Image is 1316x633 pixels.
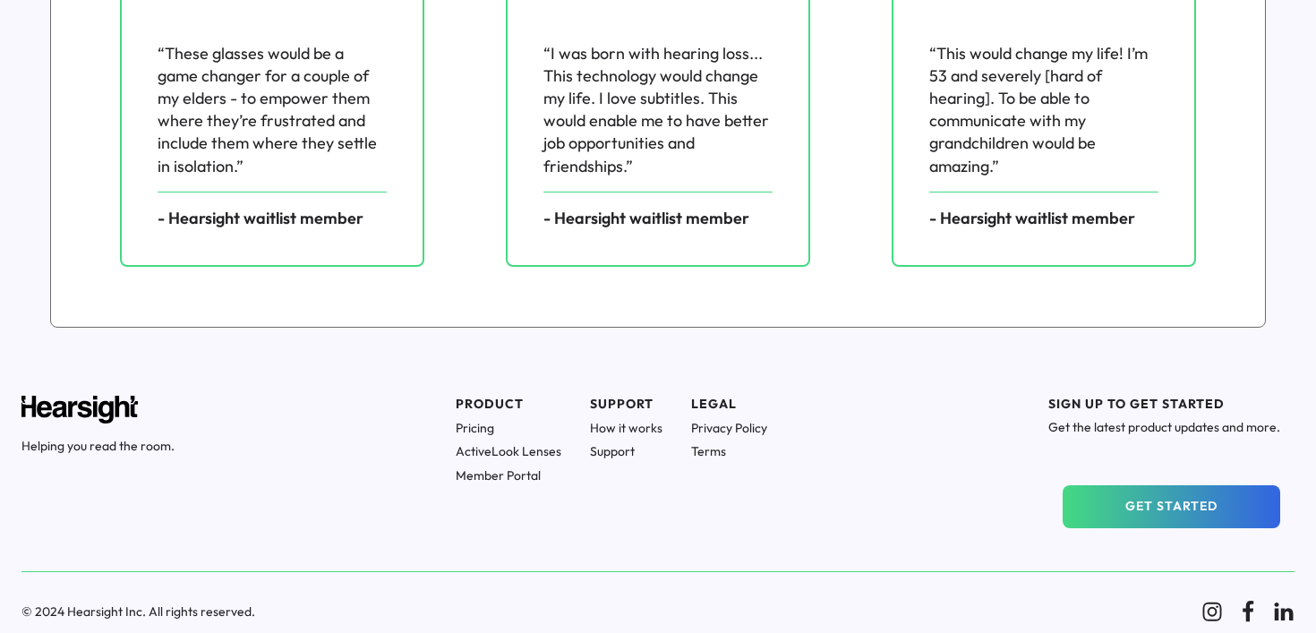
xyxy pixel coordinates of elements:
div: - Hearsight waitlist member [929,207,1135,229]
div: - Hearsight waitlist member [543,207,749,229]
h1: Terms [691,443,767,459]
h1: SIGN UP TO GET STARTED [1048,396,1280,412]
div: “This would change my life! I’m 53 and severely [hard of hearing]. To be able to communicate with... [929,42,1158,177]
h1: How it works [590,420,662,436]
div: LEGAL [691,396,767,414]
h1: Pricing [456,420,561,436]
div: - Hearsight waitlist member [158,207,363,229]
button: GET STARTED [1063,485,1280,528]
h1: Privacy Policy [691,420,767,436]
div: “These glasses would be a game changer for a couple of my elders - to empower them where they’re ... [158,42,387,177]
div: PRODUCT [456,396,561,414]
div: SUPPORT [590,396,662,414]
div: “I was born with hearing loss... This technology would change my life. I love subtitles. This wou... [543,42,773,177]
h1: Member Portal [456,467,561,483]
h1: ActiveLook Lenses [456,443,561,459]
h1: © 2024 Hearsight Inc. All rights reserved. [21,603,1180,620]
img: Hearsight logo [21,396,138,423]
h1: Support [590,443,662,459]
h1: Get the latest product updates and more. [1048,419,1280,435]
h1: Helping you read the room. [21,438,175,454]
